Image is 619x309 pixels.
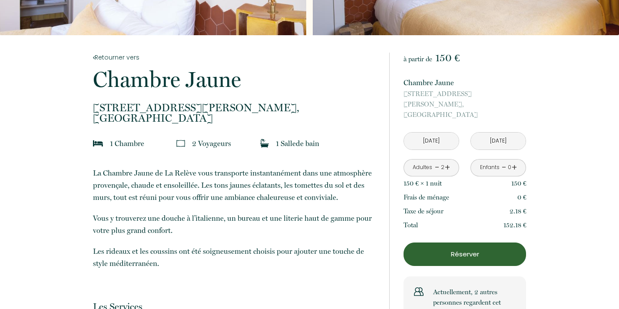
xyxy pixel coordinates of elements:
[93,103,378,123] p: [GEOGRAPHIC_DATA]
[503,220,526,230] p: 152.18 €
[404,89,526,110] span: [STREET_ADDRESS][PERSON_NAME],
[480,163,500,172] div: Enfants
[93,103,378,113] span: [STREET_ADDRESS][PERSON_NAME],
[511,178,526,189] p: 150 €
[404,76,526,89] p: Chambre Jaune
[435,52,460,64] span: 150 €
[93,53,378,62] a: Retourner vers
[507,163,512,172] div: 0
[176,139,185,148] img: guests
[512,161,517,174] a: +
[435,161,440,174] a: -
[517,192,526,203] p: 0 €
[192,137,231,150] p: 2 Voyageur
[404,133,459,150] input: Arrivée
[471,133,526,150] input: Départ
[413,163,432,172] div: Adultes
[510,206,526,216] p: 2.18 €
[404,55,432,63] span: à partir de
[502,161,506,174] a: -
[93,69,378,90] p: Chambre Jaune
[440,163,445,172] div: 2
[404,192,449,203] p: Frais de ménage
[404,89,526,120] p: [GEOGRAPHIC_DATA]
[404,178,442,189] p: 150 € × 1 nuit
[93,212,378,236] p: Vous y trouverez une douche à l’italienne, un bureau et une literie haut de gamme pour votre plus...
[276,137,319,150] p: 1 Salle de bain
[404,206,444,216] p: Taxe de séjour
[110,137,144,150] p: 1 Chambre
[414,287,424,296] img: users
[407,249,523,259] p: Réserver
[228,139,231,148] span: s
[404,220,418,230] p: Total
[445,161,450,174] a: +
[93,167,378,203] p: La Chambre Jaune de La Relève vous transporte instantanément dans une atmosphère provençale, chau...
[93,245,378,269] p: Les rideaux et les coussins ont été soigneusement choisis pour ajouter une touche de style médite...
[404,243,526,266] button: Réserver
